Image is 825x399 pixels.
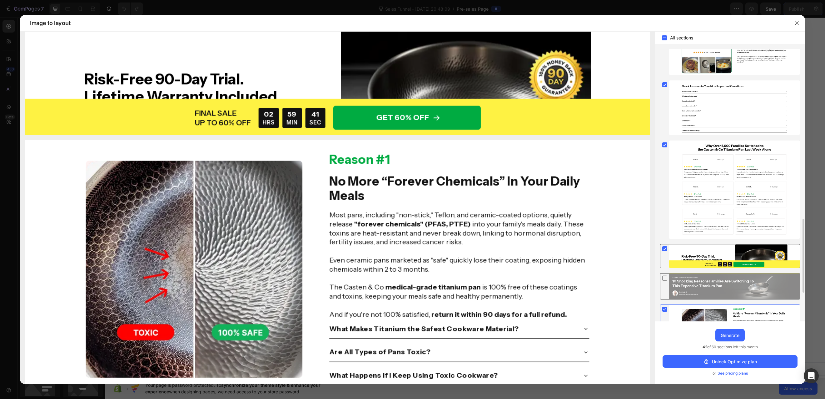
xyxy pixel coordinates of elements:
button: Explore templates [371,194,424,207]
button: Unlock Optimize plan [663,355,798,368]
span: All sections [670,34,693,42]
div: Start building with Sections/Elements or [313,182,407,189]
button: Use existing page designs [296,194,367,207]
span: 42 [703,345,707,349]
div: or [663,370,798,376]
button: Generate [715,329,745,341]
span: Image to layout [30,19,70,27]
div: Unlock Optimize plan [703,358,757,365]
div: Start with Generating from URL or image [318,229,402,234]
span: of 60 sections left this month [703,344,758,350]
div: Generate [721,332,739,339]
span: See pricing plans [718,370,748,376]
div: Open Intercom Messenger [804,368,819,383]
